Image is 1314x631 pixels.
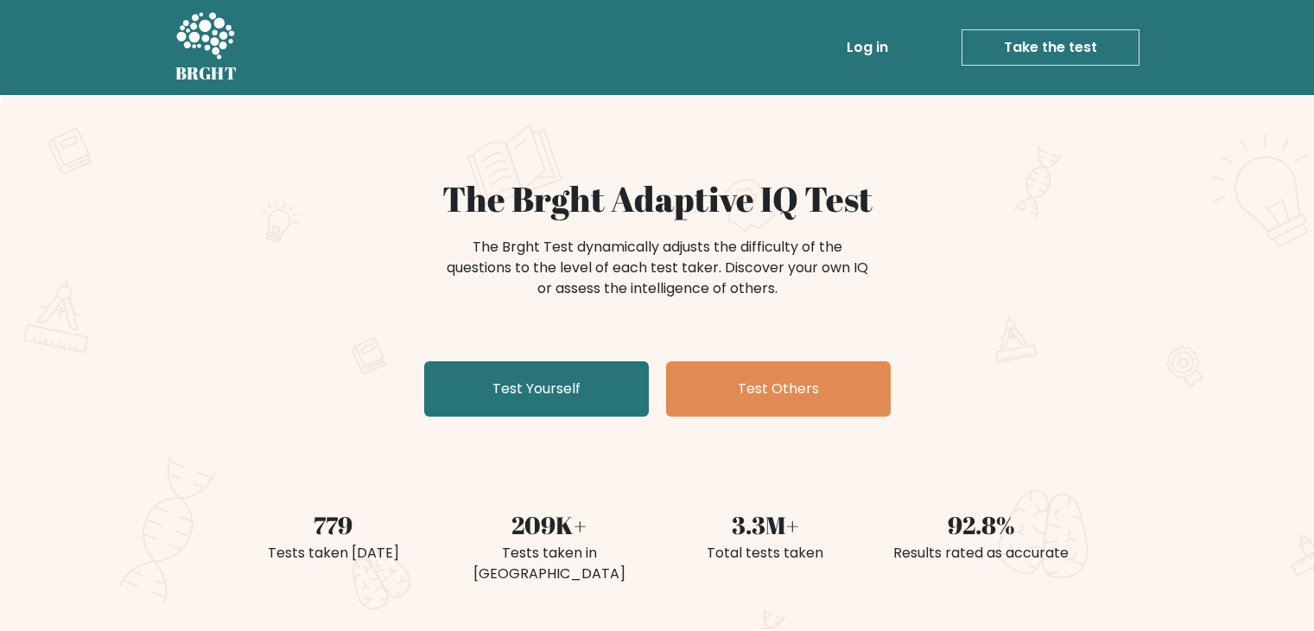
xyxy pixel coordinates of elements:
[441,237,873,299] div: The Brght Test dynamically adjusts the difficulty of the questions to the level of each test take...
[884,507,1079,543] div: 92.8%
[962,29,1139,66] a: Take the test
[668,543,863,564] div: Total tests taken
[452,543,647,584] div: Tests taken in [GEOGRAPHIC_DATA]
[236,507,431,543] div: 779
[884,543,1079,564] div: Results rated as accurate
[236,543,431,564] div: Tests taken [DATE]
[452,507,647,543] div: 209K+
[840,30,895,65] a: Log in
[236,178,1079,220] h1: The Brght Adaptive IQ Test
[175,63,238,84] h5: BRGHT
[424,361,649,417] a: Test Yourself
[175,7,238,88] a: BRGHT
[668,507,863,543] div: 3.3M+
[666,361,891,417] a: Test Others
